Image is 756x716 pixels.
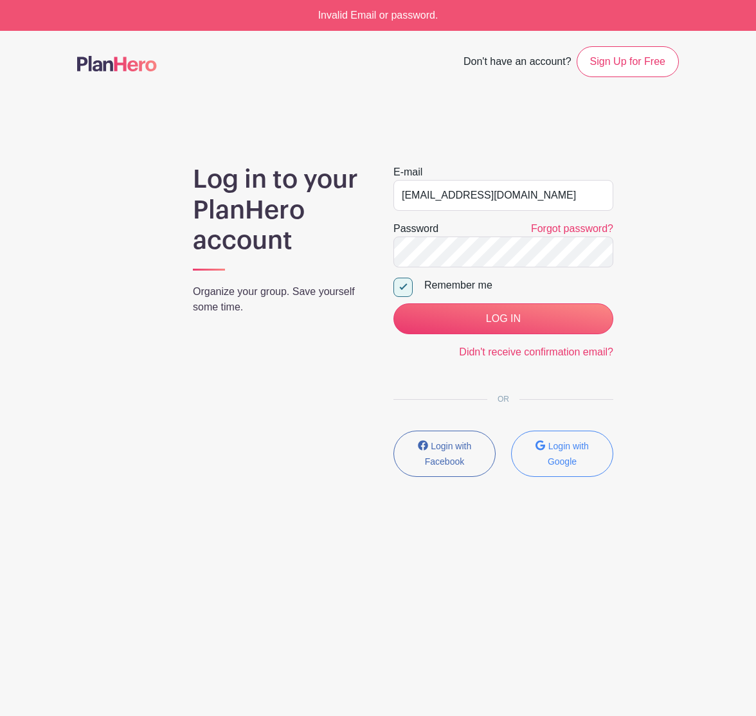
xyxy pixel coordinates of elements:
img: logo-507f7623f17ff9eddc593b1ce0a138ce2505c220e1c5a4e2b4648c50719b7d32.svg [77,56,157,71]
div: Remember me [424,278,613,293]
h1: Log in to your PlanHero account [193,165,363,256]
a: Didn't receive confirmation email? [459,346,613,357]
p: Organize your group. Save yourself some time. [193,284,363,315]
input: e.g. julie@eventco.com [393,180,613,211]
small: Login with Facebook [425,441,472,467]
small: Login with Google [548,441,589,467]
button: Login with Facebook [393,431,496,477]
label: Password [393,221,438,237]
input: LOG IN [393,303,613,334]
label: E-mail [393,165,422,180]
button: Login with Google [511,431,613,477]
a: Sign Up for Free [577,46,679,77]
a: Forgot password? [531,223,613,234]
span: OR [487,395,519,404]
span: Don't have an account? [464,49,571,77]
